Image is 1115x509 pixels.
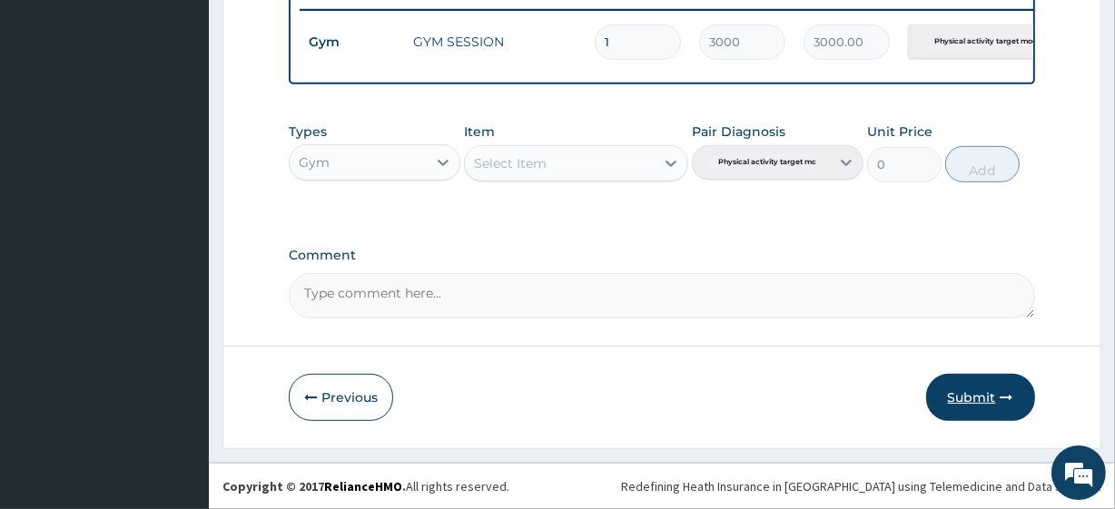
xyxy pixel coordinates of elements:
[300,25,404,59] td: Gym
[94,102,305,125] div: Chat with us now
[222,478,406,494] strong: Copyright © 2017 .
[9,327,346,390] textarea: Type your message and hit 'Enter'
[209,463,1115,509] footer: All rights reserved.
[474,154,547,172] div: Select Item
[324,478,402,494] a: RelianceHMO
[299,153,330,171] div: Gym
[298,9,341,53] div: Minimize live chat window
[945,146,1020,182] button: Add
[404,24,586,60] td: GYM SESSION
[621,477,1101,495] div: Redefining Heath Insurance in [GEOGRAPHIC_DATA] using Telemedicine and Data Science!
[289,124,327,140] label: Types
[105,144,251,328] span: We're online!
[289,248,1034,263] label: Comment
[867,122,932,141] label: Unit Price
[926,374,1035,421] button: Submit
[692,122,785,141] label: Pair Diagnosis
[464,122,495,141] label: Item
[289,374,393,421] button: Previous
[34,91,74,136] img: d_794563401_company_1708531726252_794563401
